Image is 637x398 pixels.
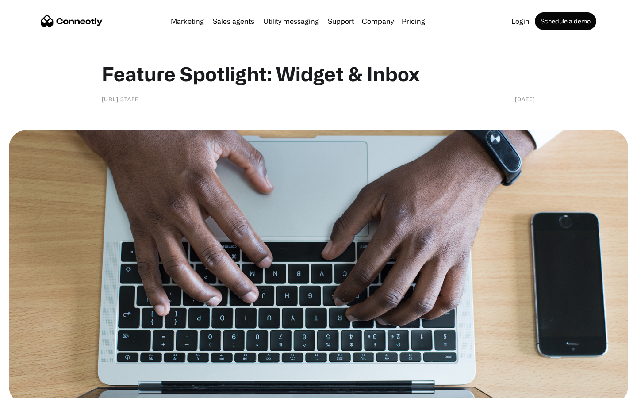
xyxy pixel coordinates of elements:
a: Login [508,18,533,25]
div: [URL] staff [102,95,138,103]
a: Pricing [398,18,429,25]
div: [DATE] [515,95,535,103]
div: Company [359,15,396,27]
a: Schedule a demo [535,12,596,30]
h1: Feature Spotlight: Widget & Inbox [102,62,535,86]
a: home [41,15,103,28]
aside: Language selected: English [9,383,53,395]
a: Sales agents [209,18,258,25]
a: Utility messaging [260,18,322,25]
a: Support [324,18,357,25]
ul: Language list [18,383,53,395]
a: Marketing [167,18,207,25]
div: Company [362,15,394,27]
